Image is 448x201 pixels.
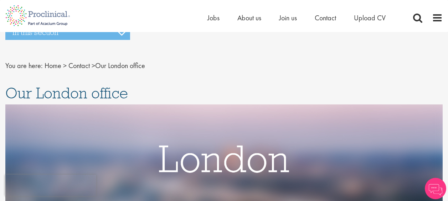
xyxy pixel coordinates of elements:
span: Our London office [45,61,145,70]
a: Jobs [207,13,220,22]
a: Join us [279,13,297,22]
img: Chatbot [425,178,446,199]
span: > [92,61,95,70]
iframe: reCAPTCHA [5,175,96,196]
span: > [63,61,67,70]
span: You are here: [5,61,43,70]
span: Our London office [5,83,128,103]
a: breadcrumb link to Home [45,61,61,70]
h3: In this section [5,25,130,40]
a: breadcrumb link to Contact [68,61,90,70]
a: Upload CV [354,13,386,22]
a: Contact [315,13,336,22]
a: About us [237,13,261,22]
